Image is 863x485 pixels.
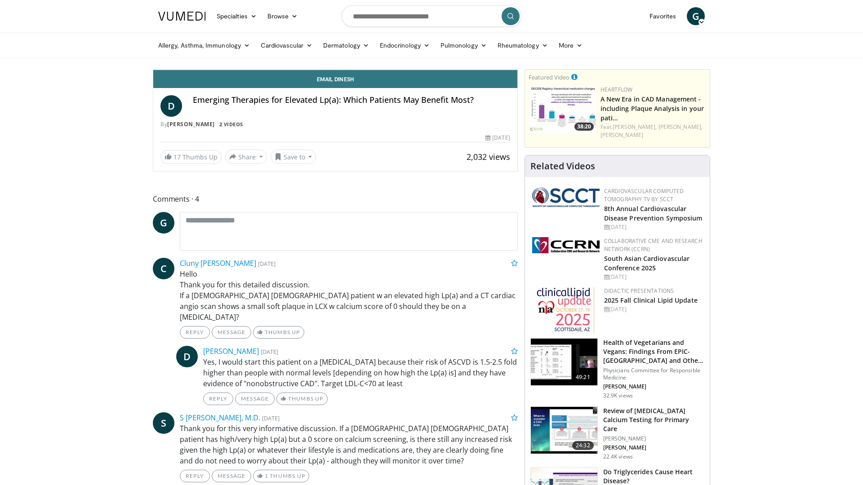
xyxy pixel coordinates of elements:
span: 24:32 [572,441,594,450]
a: Cardiovascular Computed Tomography TV by SCCT [604,187,684,203]
p: Yes, I would start this patient on a [MEDICAL_DATA] because their risk of ASCVD is 1.5-2.5 fold h... [203,357,518,389]
a: [PERSON_NAME] [601,131,643,139]
p: [PERSON_NAME] [603,435,704,442]
a: S [PERSON_NAME], M.D. [180,413,260,423]
div: [DATE] [604,305,703,313]
button: Save to [271,150,316,164]
p: Thank you for this very informative discussion. If a [DEMOGRAPHIC_DATA] [DEMOGRAPHIC_DATA] patien... [180,423,518,466]
a: 49:21 Health of Vegetarians and Vegans: Findings From EPIC-[GEOGRAPHIC_DATA] and Othe… Physicians... [530,338,704,399]
small: [DATE] [258,260,276,268]
a: Message [212,326,251,339]
p: 32.9K views [603,392,633,399]
a: South Asian Cardiovascular Conference 2025 [604,254,690,272]
div: [DATE] [604,223,703,231]
div: Feat. [601,123,706,139]
span: 17 [173,153,181,161]
span: 2,032 views [467,151,510,162]
span: Comments 4 [153,193,518,205]
div: Didactic Presentations [604,287,703,295]
img: a04ee3ba-8487-4636-b0fb-5e8d268f3737.png.150x105_q85_autocrop_double_scale_upscale_version-0.2.png [532,237,600,253]
a: Favorites [644,7,681,25]
a: Pulmonology [435,36,492,54]
a: Reply [180,470,210,482]
a: G [687,7,705,25]
h4: Emerging Therapies for Elevated Lp(a): Which Patients May Benefit Most? [193,95,510,105]
a: Cardiovascular [255,36,318,54]
a: Reply [180,326,210,339]
a: 2025 Fall Clinical Lipid Update [604,296,698,304]
a: [PERSON_NAME] [203,346,259,356]
p: [PERSON_NAME] [603,444,704,451]
a: More [553,36,588,54]
a: Email Dinesh [153,70,517,88]
img: f4af32e0-a3f3-4dd9-8ed6-e543ca885e6d.150x105_q85_crop-smart_upscale.jpg [531,407,597,454]
h3: Review of [MEDICAL_DATA] Calcium Testing for Primary Care [603,406,704,433]
a: Cluny [PERSON_NAME] [180,258,256,268]
img: d65bce67-f81a-47c5-b47d-7b8806b59ca8.jpg.150x105_q85_autocrop_double_scale_upscale_version-0.2.jpg [537,287,595,334]
button: Share [225,150,267,164]
a: D [176,346,198,367]
p: [PERSON_NAME] [603,383,704,390]
img: VuMedi Logo [158,12,206,21]
img: 606f2b51-b844-428b-aa21-8c0c72d5a896.150x105_q85_crop-smart_upscale.jpg [531,339,597,385]
a: Browse [262,7,303,25]
a: Allergy, Asthma, Immunology [153,36,255,54]
p: Physicians Committee for Responsible Medicine [603,367,704,381]
a: [PERSON_NAME], [613,123,657,131]
a: Rheumatology [492,36,553,54]
a: 8th Annual Cardiovascular Disease Prevention Symposium [604,204,703,222]
div: [DATE] [604,273,703,281]
a: 17 Thumbs Up [160,150,222,164]
small: [DATE] [261,348,278,356]
a: Collaborative CME and Research Network (CCRN) [604,237,703,253]
a: [PERSON_NAME], [658,123,703,131]
a: Message [212,470,251,482]
a: S [153,412,174,434]
a: Thumbs Up [253,326,304,339]
a: Heartflow [601,86,633,93]
p: 22.4K views [603,453,633,460]
span: 1 [265,472,268,479]
input: Search topics, interventions [342,5,521,27]
a: 1 Thumbs Up [253,470,309,482]
a: G [153,212,174,234]
a: Dermatology [318,36,374,54]
p: Hello Thank you for this detailed discussion. If a [DEMOGRAPHIC_DATA] [DEMOGRAPHIC_DATA] patient ... [180,269,518,322]
a: D [160,95,182,117]
a: Message [235,392,275,405]
a: 38:20 [529,86,596,133]
a: A New Era in CAD Management - including Plaque Analysis in your pati… [601,95,704,122]
small: [DATE] [262,414,280,422]
h3: Health of Vegetarians and Vegans: Findings From EPIC-[GEOGRAPHIC_DATA] and Othe… [603,338,704,365]
div: [DATE] [485,134,510,142]
h4: Related Videos [530,161,595,172]
a: 2 Videos [216,120,246,128]
a: Specialties [211,7,262,25]
a: 24:32 Review of [MEDICAL_DATA] Calcium Testing for Primary Care [PERSON_NAME] [PERSON_NAME] 22.4K... [530,406,704,460]
img: 51a70120-4f25-49cc-93a4-67582377e75f.png.150x105_q85_autocrop_double_scale_upscale_version-0.2.png [532,187,600,207]
span: 49:21 [572,373,594,382]
small: Featured Video [529,73,569,81]
a: Thumbs Up [276,392,327,405]
img: 738d0e2d-290f-4d89-8861-908fb8b721dc.150x105_q85_crop-smart_upscale.jpg [529,86,596,133]
a: [PERSON_NAME] [167,120,215,128]
a: Reply [203,392,233,405]
div: By [160,120,510,128]
a: Endocrinology [374,36,435,54]
a: C [153,258,174,279]
span: 38:20 [574,123,594,131]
